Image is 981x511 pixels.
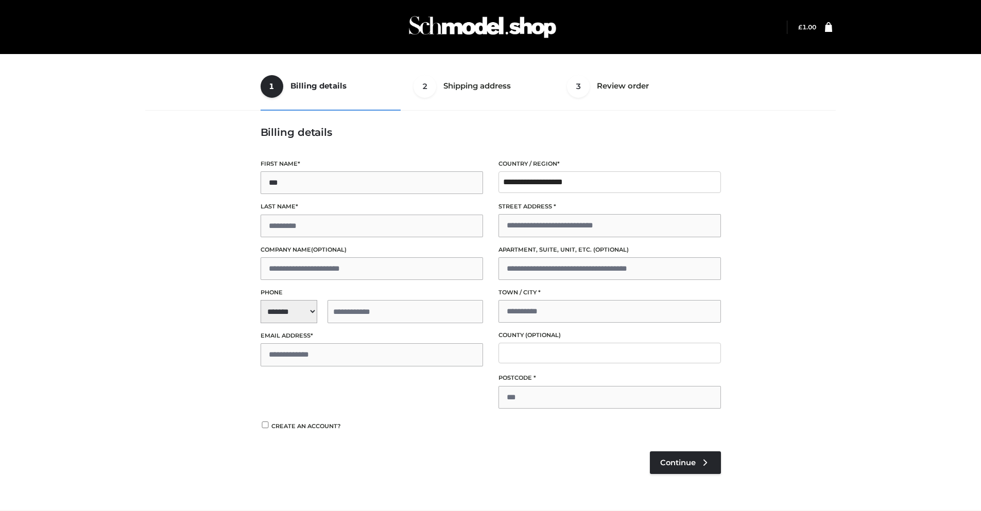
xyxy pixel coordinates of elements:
[593,246,629,253] span: (optional)
[498,245,721,255] label: Apartment, suite, unit, etc.
[261,331,483,341] label: Email address
[798,23,816,31] bdi: 1.00
[498,202,721,212] label: Street address
[498,159,721,169] label: Country / Region
[261,126,721,138] h3: Billing details
[405,7,560,47] img: Schmodel Admin 964
[261,245,483,255] label: Company name
[498,373,721,383] label: Postcode
[798,23,816,31] a: £1.00
[650,451,721,474] a: Continue
[498,288,721,297] label: Town / City
[311,246,347,253] span: (optional)
[525,331,561,339] span: (optional)
[271,422,341,430] span: Create an account?
[261,159,483,169] label: First name
[261,288,483,297] label: Phone
[261,421,270,428] input: Create an account?
[798,23,802,31] span: £
[660,458,696,467] span: Continue
[498,330,721,340] label: County
[261,202,483,212] label: Last name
